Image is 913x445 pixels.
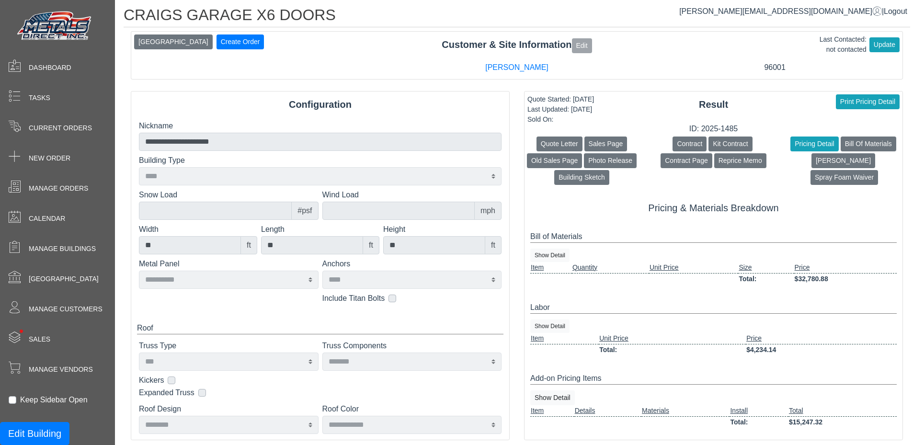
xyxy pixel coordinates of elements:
td: Total: [599,344,746,355]
span: Dashboard [29,63,71,73]
label: Width [139,224,257,235]
span: • [9,316,34,347]
div: mph [474,202,502,220]
button: Photo Release [584,153,637,168]
td: Install [730,405,788,417]
button: Kit Contract [708,137,752,151]
div: ft [363,236,379,254]
button: Building Sketch [554,170,609,185]
button: Contract [673,137,707,151]
div: Result [525,97,902,112]
button: [GEOGRAPHIC_DATA] [134,34,213,49]
td: $4,234.14 [746,344,897,355]
button: Bill Of Materials [841,137,896,151]
label: Height [383,224,502,235]
label: Length [261,224,379,235]
button: Contract Page [661,153,712,168]
div: #psf [291,202,318,220]
button: Show Detail [530,249,570,262]
td: Materials [641,405,730,417]
button: Update [869,37,900,52]
span: Manage Orders [29,183,88,194]
td: Total: [730,416,788,428]
button: Pricing Detail [790,137,838,151]
td: Item [530,262,572,274]
label: Nickname [139,120,502,132]
div: Customer & Site Information [131,37,902,53]
td: Unit Price [649,262,738,274]
td: Unit Price [599,333,746,344]
div: ID: 2025-1485 [525,123,902,135]
td: $32,780.88 [794,273,897,285]
td: Total [788,405,897,417]
span: Manage Vendors [29,365,93,375]
div: Last Contacted: not contacted [820,34,867,55]
label: Anchors [322,258,502,270]
div: Labor [530,302,897,314]
div: Roof [137,322,503,334]
a: [PERSON_NAME] [485,63,548,71]
h1: CRAIGS GARAGE X6 DOORS [124,6,910,27]
h5: Pricing & Materials Breakdown [530,202,897,214]
button: Quote Letter [536,137,582,151]
td: Details [574,405,641,417]
span: Sales [29,334,50,344]
label: Kickers [139,375,164,386]
div: | [679,6,907,17]
span: Logout [884,7,907,15]
label: Building Type [139,155,502,166]
td: Item [530,333,599,344]
label: Metal Panel [139,258,319,270]
label: Wind Load [322,189,502,201]
div: Add-on Pricing Items [530,373,897,385]
td: Item [530,405,574,417]
td: Price [794,262,897,274]
div: Quote Started: [DATE] [527,94,594,104]
label: Truss Components [322,340,502,352]
span: Tasks [29,93,50,103]
span: Current Orders [29,123,92,133]
button: Show Detail [530,390,575,405]
div: Sold On: [527,114,594,125]
button: Old Sales Page [527,153,582,168]
span: New Order [29,153,70,163]
label: Keep Sidebar Open [20,394,88,406]
button: Reprice Memo [714,153,766,168]
span: Calendar [29,214,65,224]
span: [GEOGRAPHIC_DATA] [29,274,99,284]
span: Manage Buildings [29,244,96,254]
label: Roof Design [139,403,319,415]
div: Configuration [131,97,509,112]
div: ft [240,236,257,254]
td: Quantity [572,262,649,274]
td: Total: [738,273,794,285]
label: Roof Color [322,403,502,415]
span: Manage Customers [29,304,103,314]
td: Size [738,262,794,274]
button: Create Order [217,34,264,49]
label: Snow Load [139,189,319,201]
button: [PERSON_NAME] [811,153,875,168]
button: Sales Page [584,137,628,151]
div: Bill of Materials [530,231,897,243]
a: [PERSON_NAME][EMAIL_ADDRESS][DOMAIN_NAME] [679,7,882,15]
button: Show Detail [530,319,570,333]
button: Print Pricing Detail [836,94,900,109]
div: ft [485,236,502,254]
td: $15,247.32 [788,416,897,428]
div: Last Updated: [DATE] [527,104,594,114]
button: Edit [572,38,592,53]
button: Spray Foam Waiver [810,170,878,185]
label: Truss Type [139,340,319,352]
label: Include Titan Bolts [322,293,385,304]
div: 96001 [646,62,904,73]
label: Expanded Truss [139,387,194,399]
img: Metals Direct Inc Logo [14,9,96,44]
td: Price [746,333,897,344]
